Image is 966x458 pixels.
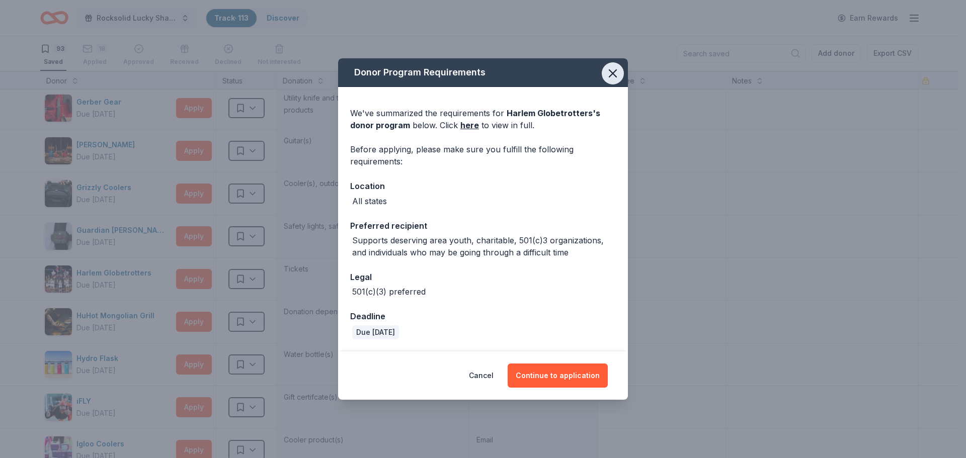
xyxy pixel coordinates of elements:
a: here [460,119,479,131]
button: Continue to application [508,363,608,388]
div: Before applying, please make sure you fulfill the following requirements: [350,143,616,167]
div: We've summarized the requirements for below. Click to view in full. [350,107,616,131]
div: 501(c)(3) preferred [352,286,426,298]
div: Due [DATE] [352,325,399,339]
div: Preferred recipient [350,219,616,232]
button: Cancel [469,363,494,388]
div: Legal [350,270,616,284]
div: All states [352,195,387,207]
div: Location [350,179,616,193]
div: Deadline [350,310,616,323]
div: Supports deserving area youth, charitable, 501(c)3 organizations, and individuals who may be goin... [352,234,616,258]
div: Donor Program Requirements [338,58,628,87]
